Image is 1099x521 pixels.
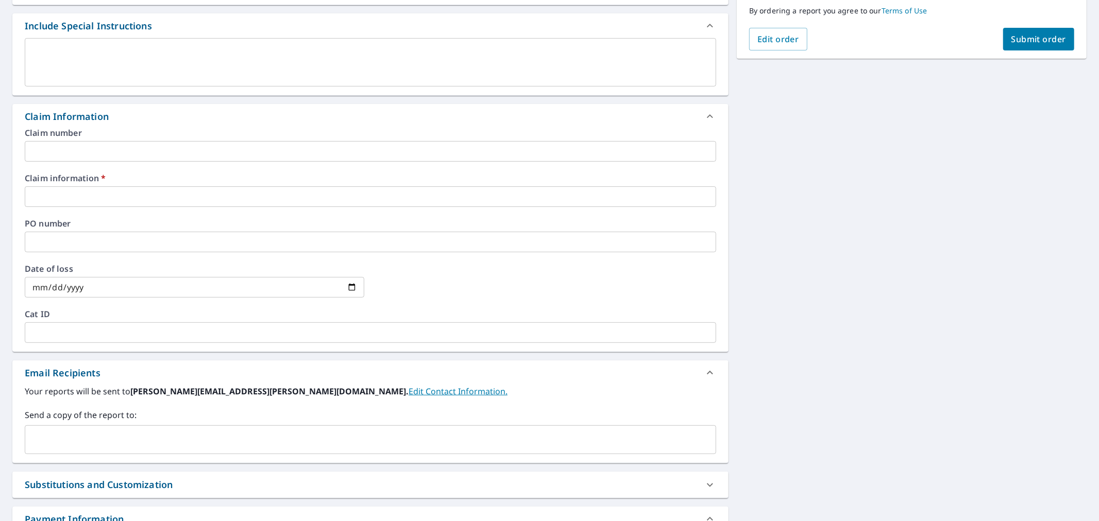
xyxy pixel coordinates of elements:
[25,174,716,182] label: Claim information
[25,19,152,33] div: Include Special Instructions
[12,13,729,38] div: Include Special Instructions
[409,386,508,397] a: EditContactInfo
[1011,33,1067,45] span: Submit order
[25,385,716,397] label: Your reports will be sent to
[12,472,729,498] div: Substitutions and Customization
[25,129,716,137] label: Claim number
[25,478,173,492] div: Substitutions and Customization
[25,219,716,228] label: PO number
[25,366,100,380] div: Email Recipients
[749,28,807,50] button: Edit order
[130,386,409,397] b: [PERSON_NAME][EMAIL_ADDRESS][PERSON_NAME][DOMAIN_NAME].
[25,110,109,124] div: Claim Information
[25,310,716,318] label: Cat ID
[25,409,716,421] label: Send a copy of the report to:
[749,6,1074,15] p: By ordering a report you agree to our
[882,6,927,15] a: Terms of Use
[25,265,364,273] label: Date of loss
[1003,28,1075,50] button: Submit order
[12,104,729,129] div: Claim Information
[757,33,799,45] span: Edit order
[12,360,729,385] div: Email Recipients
